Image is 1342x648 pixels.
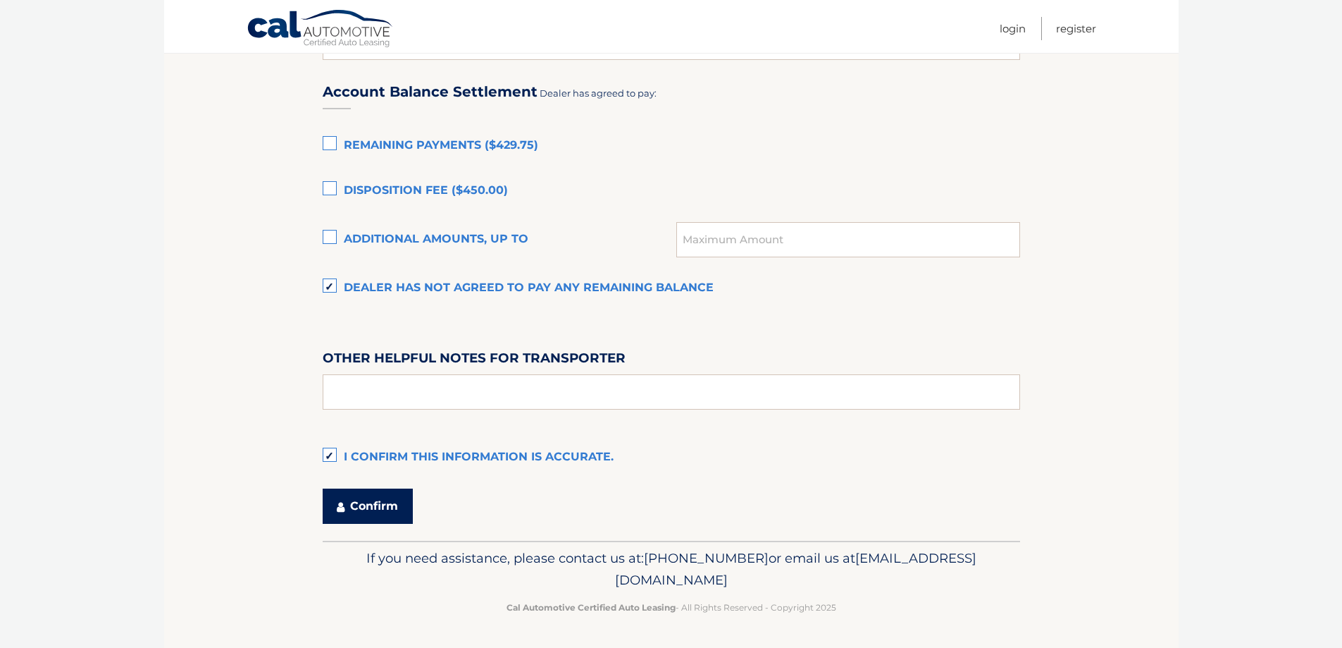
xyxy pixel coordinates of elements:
strong: Cal Automotive Certified Auto Leasing [507,602,676,613]
label: I confirm this information is accurate. [323,444,1020,472]
label: Other helpful notes for transporter [323,348,626,374]
label: Remaining Payments ($429.75) [323,132,1020,160]
p: - All Rights Reserved - Copyright 2025 [332,600,1011,615]
label: Dealer has not agreed to pay any remaining balance [323,274,1020,302]
a: Cal Automotive [247,9,394,50]
label: Disposition Fee ($450.00) [323,177,1020,205]
label: Additional amounts, up to [323,226,677,254]
button: Confirm [323,489,413,524]
a: Register [1056,17,1096,40]
input: Maximum Amount [676,222,1019,257]
a: Login [1000,17,1026,40]
p: If you need assistance, please contact us at: or email us at [332,547,1011,592]
span: Dealer has agreed to pay: [540,87,657,99]
span: [PHONE_NUMBER] [644,550,769,566]
h3: Account Balance Settlement [323,83,538,101]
